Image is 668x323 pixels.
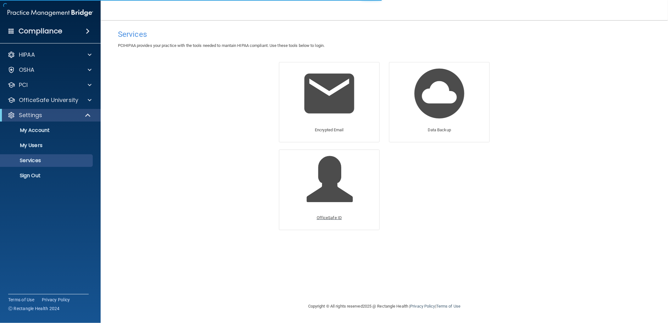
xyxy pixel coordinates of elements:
[118,43,325,48] span: PCIHIPAA provides your practice with the tools needed to mantain HIPAA compliant. Use these tools...
[19,96,78,104] p: OfficeSafe University
[299,64,359,123] img: Encrypted Email
[19,111,42,119] p: Settings
[428,126,451,134] p: Data Backup
[8,111,91,119] a: Settings
[118,30,651,38] h4: Services
[19,27,62,36] h4: Compliance
[4,127,90,133] p: My Account
[4,157,90,164] p: Services
[19,66,35,74] p: OSHA
[8,305,60,312] span: Ⓒ Rectangle Health 2024
[19,81,28,89] p: PCI
[389,62,490,142] a: Data Backup Data Backup
[8,297,34,303] a: Terms of Use
[270,296,499,316] div: Copyright © All rights reserved 2025 @ Rectangle Health | |
[279,62,380,142] a: Encrypted Email Encrypted Email
[19,51,35,59] p: HIPAA
[315,126,344,134] p: Encrypted Email
[410,304,435,309] a: Privacy Policy
[436,304,460,309] a: Terms of Use
[409,64,469,123] img: Data Backup
[8,96,92,104] a: OfficeSafe University
[8,81,92,89] a: PCI
[42,297,70,303] a: Privacy Policy
[8,66,92,74] a: OSHA
[8,7,93,19] img: PMB logo
[4,173,90,179] p: Sign Out
[317,214,342,222] p: OfficeSafe ID
[8,51,92,59] a: HIPAA
[279,150,380,230] a: OfficeSafe ID
[4,142,90,149] p: My Users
